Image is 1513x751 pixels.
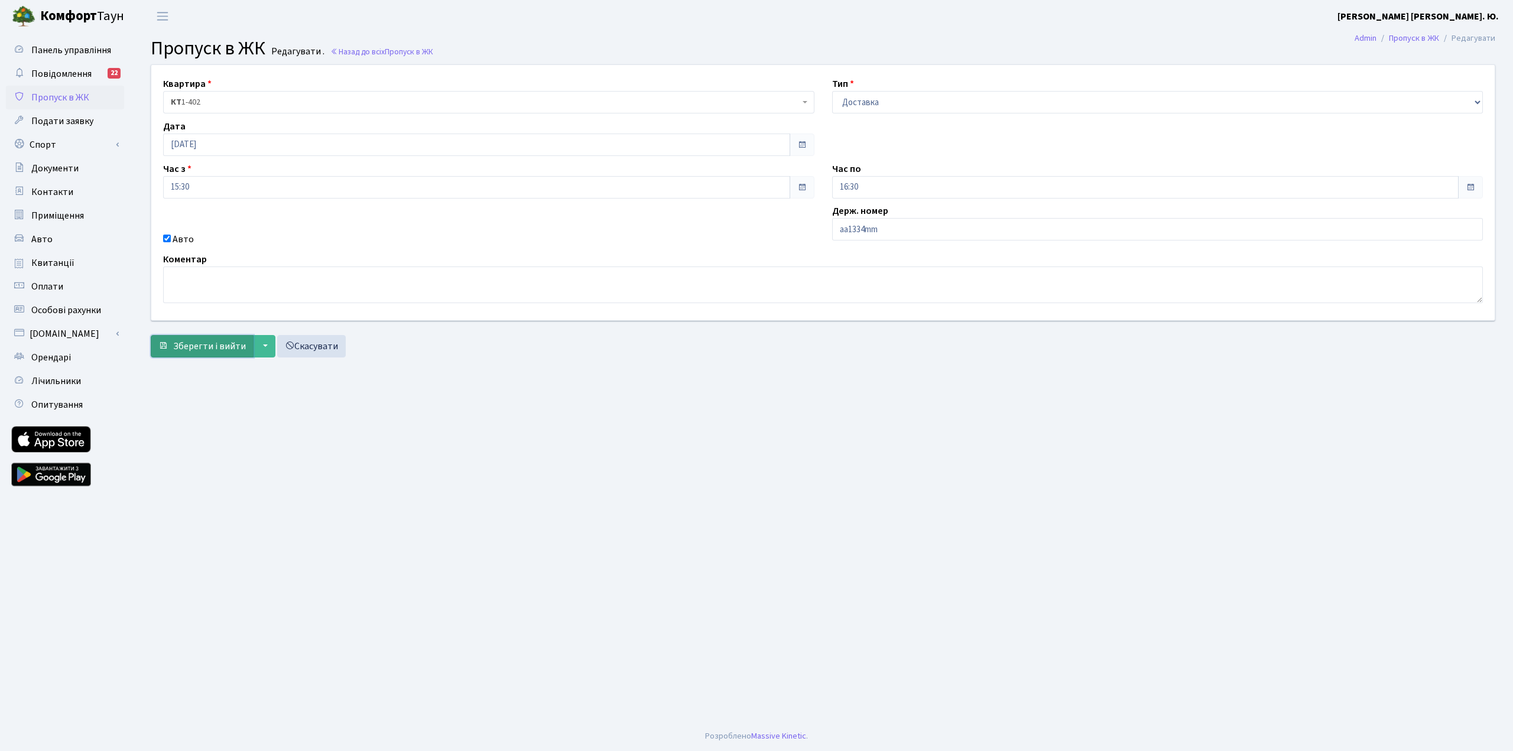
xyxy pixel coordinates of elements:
a: Контакти [6,180,124,204]
a: Квитанції [6,251,124,275]
a: Приміщення [6,204,124,227]
small: Редагувати . [269,46,324,57]
input: AA0001AA [832,218,1483,240]
a: Спорт [6,133,124,157]
a: Особові рахунки [6,298,124,322]
label: Квартира [163,77,212,91]
span: Пропуск в ЖК [31,91,89,104]
a: Оплати [6,275,124,298]
span: Квитанції [31,256,74,269]
a: Назад до всіхПропуск в ЖК [330,46,433,57]
a: Massive Kinetic [751,730,806,742]
b: Комфорт [40,6,97,25]
span: Пропуск в ЖК [385,46,433,57]
span: Пропуск в ЖК [151,35,265,62]
span: Таун [40,6,124,27]
b: [PERSON_NAME] [PERSON_NAME]. Ю. [1337,10,1499,23]
a: Подати заявку [6,109,124,133]
a: Пропуск в ЖК [1389,32,1439,44]
button: Переключити навігацію [148,6,177,26]
span: Документи [31,162,79,175]
label: Час з [163,162,191,176]
label: Держ. номер [832,204,888,218]
a: Скасувати [277,335,346,357]
span: Подати заявку [31,115,93,128]
label: Коментар [163,252,207,266]
span: <b>КТ</b>&nbsp;&nbsp;&nbsp;&nbsp;1-402 [163,91,814,113]
a: Admin [1355,32,1376,44]
span: Панель управління [31,44,111,57]
span: Особові рахунки [31,304,101,317]
b: КТ [171,96,181,108]
span: Приміщення [31,209,84,222]
img: logo.png [12,5,35,28]
label: Тип [832,77,854,91]
a: [PERSON_NAME] [PERSON_NAME]. Ю. [1337,9,1499,24]
label: Дата [163,119,186,134]
nav: breadcrumb [1337,26,1513,51]
a: Орендарі [6,346,124,369]
div: 22 [108,68,121,79]
span: Оплати [31,280,63,293]
span: Контакти [31,186,73,199]
span: Зберегти і вийти [173,340,246,353]
span: Опитування [31,398,83,411]
span: <b>КТ</b>&nbsp;&nbsp;&nbsp;&nbsp;1-402 [171,96,800,108]
li: Редагувати [1439,32,1495,45]
a: [DOMAIN_NAME] [6,322,124,346]
a: Лічильники [6,369,124,393]
span: Лічильники [31,375,81,388]
a: Авто [6,227,124,251]
span: Повідомлення [31,67,92,80]
label: Авто [173,232,194,246]
a: Панель управління [6,38,124,62]
div: Розроблено . [705,730,808,743]
a: Пропуск в ЖК [6,86,124,109]
button: Зберегти і вийти [151,335,254,357]
a: Документи [6,157,124,180]
label: Час по [832,162,861,176]
a: Повідомлення22 [6,62,124,86]
span: Орендарі [31,351,71,364]
a: Опитування [6,393,124,417]
span: Авто [31,233,53,246]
